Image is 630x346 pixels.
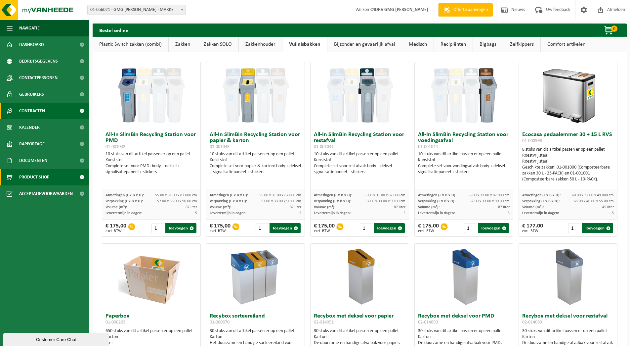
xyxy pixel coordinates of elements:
input: 1 [256,223,269,233]
button: Toevoegen [374,223,405,233]
span: excl. BTW [418,229,439,233]
span: excl. BTW [210,229,231,233]
img: 02-014089 [535,244,601,310]
a: Zakken [169,37,197,52]
img: 02-014091 [327,244,393,310]
div: 10 stuks van dit artikel passen er op een pallet [210,151,301,175]
button: Toevoegen [582,223,613,233]
span: 57.00 x 33.00 x 90.00 cm [470,199,510,203]
span: 01-056021 - GMG LUCAS ZEEFDRUK - MARKE [88,5,186,15]
div: Kunststof [105,157,197,163]
span: 5 [508,211,510,215]
img: 01-001041 [327,62,393,128]
div: 10 stuks van dit artikel passen er op een pallet [105,151,197,175]
span: 55.00 x 31.00 x 87.000 cm [259,193,301,197]
div: € 175,00 [105,223,126,233]
span: 01-056021 - GMG LUCAS ZEEFDRUK - MARKE [87,5,186,15]
span: 5 [612,211,614,215]
a: Recipiënten [434,37,473,52]
span: 87 liter [498,205,510,209]
span: Afmetingen (L x B x H): [522,193,561,197]
span: 55.00 x 31.00 x 87.000 cm [468,193,510,197]
div: Complete set voor voedingsafval: body + deksel + signalisatiepaneel + stickers [418,163,510,175]
span: Navigatie [19,20,40,36]
a: Medisch [402,37,434,52]
span: Levertermijn in dagen: [105,211,142,215]
span: 55.00 x 31.00 x 87.000 cm [155,193,197,197]
span: Bedrijfsgegevens [19,53,58,70]
span: Rapportage [19,136,45,152]
img: 01-001042 [118,62,185,128]
div: Complete set voor PMD: body + deksel + signalisatiepaneel + stickers [105,163,197,175]
span: Gebruikers [19,86,44,103]
span: Acceptatievoorwaarden [19,185,73,202]
div: Karton [314,334,405,340]
span: Levertermijn in dagen: [314,211,351,215]
span: Volume (m³): [105,205,127,209]
span: 87 liter [394,205,405,209]
strong: C4DRV GMG [PERSON_NAME] [370,7,428,12]
button: Toevoegen [478,223,509,233]
div: € 177,00 [522,223,543,233]
a: Comfort artikelen [541,37,592,52]
a: Zelfkippers [503,37,540,52]
span: excl. BTW [105,229,126,233]
h3: All-In SlimBin Recycling Station voor PMD [105,132,197,150]
span: Volume (m³): [210,205,231,209]
div: Roestvrij staal [522,153,614,159]
img: 01-000263 [118,244,185,310]
span: 57.00 x 33.00 x 90.00 cm [365,199,405,203]
span: Verpakking (L x B x H): [314,199,351,203]
div: Karton [418,334,510,340]
div: Complete set voor restafval: body + deksel + signalisatiepaneel + stickers [314,163,405,175]
div: Kunststof [418,157,510,163]
h3: Recybox sorteereiland [210,313,301,326]
h3: All-In SlimBin Recycling Station voor papier & karton [210,132,301,150]
span: 5 [195,211,197,215]
span: 65.00 x 40.00 x 55.00 cm [574,199,614,203]
span: 01-000263 [105,320,125,325]
div: Complete set voor papier & karton: body + deksel + signalisatiepaneel + stickers [210,163,301,175]
div: 10 stuks van dit artikel passen er op een pallet [314,151,405,175]
h3: Recybox met deksel voor restafval [522,313,614,326]
span: 01-000998 [522,138,542,143]
span: 45 liter [602,205,614,209]
img: 01-001043 [223,62,289,128]
span: Levertermijn in dagen: [418,211,455,215]
div: 10 stuks van dit artikel passen er op een pallet [418,151,510,175]
div: € 175,00 [210,223,231,233]
img: 01-000998 [535,62,601,128]
span: 57.00 x 33.00 x 90.00 cm [157,199,197,203]
iframe: chat widget [3,331,110,346]
input: 1 [151,223,165,233]
button: 0 [593,24,626,37]
span: Contactpersonen [19,70,58,86]
span: Volume (m³): [418,205,440,209]
span: 01-001042 [105,144,125,149]
span: Levertermijn in dagen: [210,211,246,215]
h3: Paperbox [105,313,197,326]
div: Kunststof [314,157,405,163]
span: Verpakking (L x B x H): [210,199,247,203]
span: Offerte aanvragen [452,7,489,13]
span: Volume (m³): [314,205,335,209]
span: Verpakking (L x B x H): [418,199,455,203]
a: Offerte aanvragen [438,3,493,17]
span: Afmetingen (L x B x H): [210,193,248,197]
span: Volume (m³): [522,205,544,209]
img: 01-000670 [223,244,289,310]
span: 02-014089 [522,320,542,325]
div: 30 stuks van dit artikel passen er op een pallet [522,328,614,346]
button: Toevoegen [270,223,301,233]
span: Levertermijn in dagen: [522,211,559,215]
div: 30 stuks van dit artikel passen er op een pallet [418,328,510,346]
span: 5 [403,211,405,215]
h3: All-In SlimBin Recycling Station voor voedingsafval [418,132,510,150]
h3: Recybox met deksel voor papier [314,313,405,326]
span: Kalender [19,119,40,136]
h3: All-In SlimBin Recycling Station voor restafval [314,132,405,150]
span: 60.00 x 32.00 x 49.000 cm [572,193,614,197]
span: 55.00 x 31.00 x 87.000 cm [363,193,405,197]
div: De duurzame en handige afvalbak voor PMD. [418,340,510,346]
